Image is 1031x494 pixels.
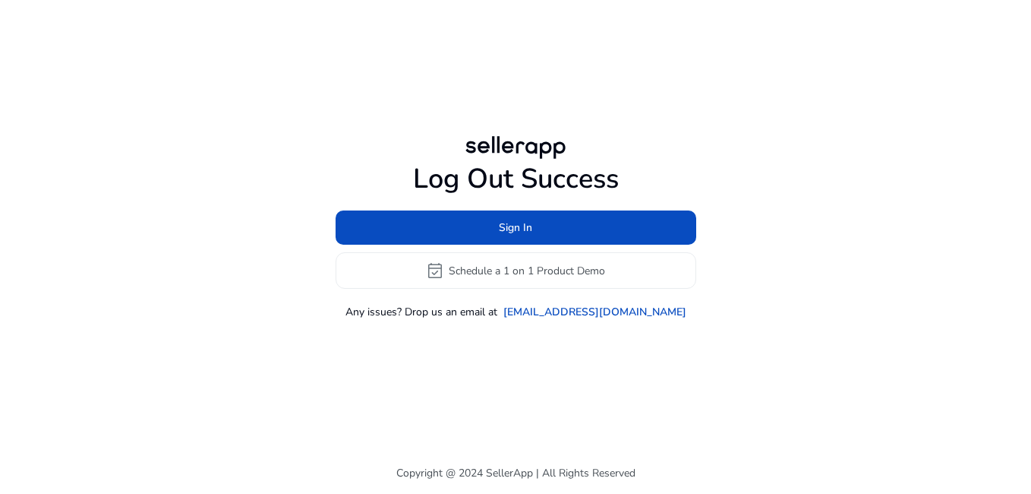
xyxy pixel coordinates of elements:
span: event_available [426,261,444,280]
p: Any issues? Drop us an email at [345,304,497,320]
button: event_availableSchedule a 1 on 1 Product Demo [336,252,696,289]
a: [EMAIL_ADDRESS][DOMAIN_NAME] [503,304,686,320]
span: Sign In [499,220,532,236]
h1: Log Out Success [336,163,696,195]
button: Sign In [336,211,696,245]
